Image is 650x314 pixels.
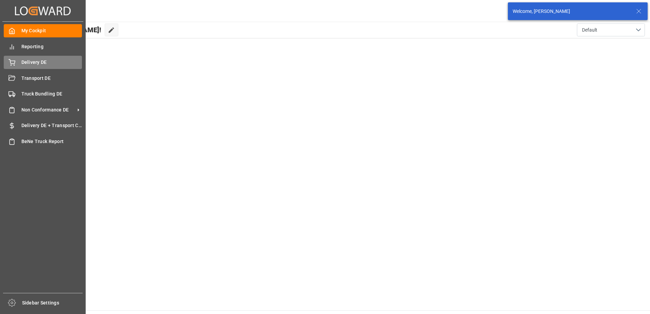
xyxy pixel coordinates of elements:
div: Welcome, [PERSON_NAME] [513,8,630,15]
span: Delivery DE [21,59,82,66]
span: Transport DE [21,75,82,82]
span: Default [582,27,597,34]
span: Non Conformance DE [21,106,75,114]
a: Transport DE [4,71,82,85]
span: Hello [PERSON_NAME]! [28,23,101,36]
span: Truck Bundling DE [21,90,82,98]
a: BeNe Truck Report [4,135,82,148]
span: Reporting [21,43,82,50]
a: Delivery DE [4,56,82,69]
a: Truck Bundling DE [4,87,82,101]
button: open menu [577,23,645,36]
a: Delivery DE + Transport Cost [4,119,82,132]
span: BeNe Truck Report [21,138,82,145]
span: Delivery DE + Transport Cost [21,122,82,129]
span: Sidebar Settings [22,299,83,307]
a: My Cockpit [4,24,82,37]
a: Reporting [4,40,82,53]
span: My Cockpit [21,27,82,34]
